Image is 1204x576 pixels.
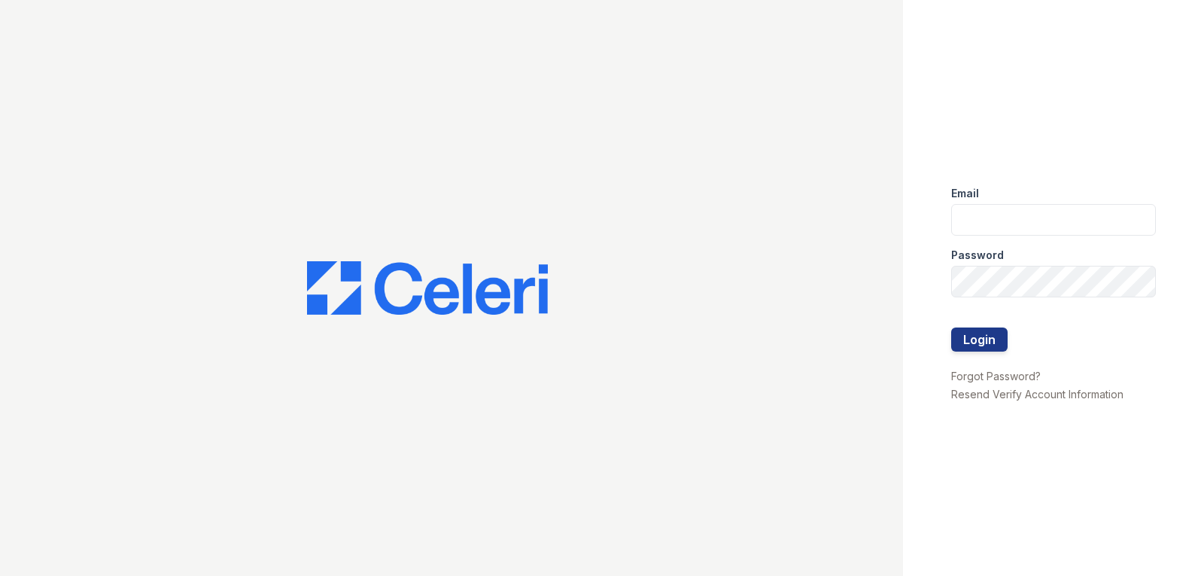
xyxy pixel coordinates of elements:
label: Email [951,186,979,201]
button: Login [951,328,1008,352]
a: Resend Verify Account Information [951,388,1123,401]
img: CE_Logo_Blue-a8612792a0a2168367f1c8372b55b34899dd931a85d93a1a3d3e32e68fde9ad4.png [307,261,548,315]
a: Forgot Password? [951,370,1041,382]
label: Password [951,248,1004,263]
